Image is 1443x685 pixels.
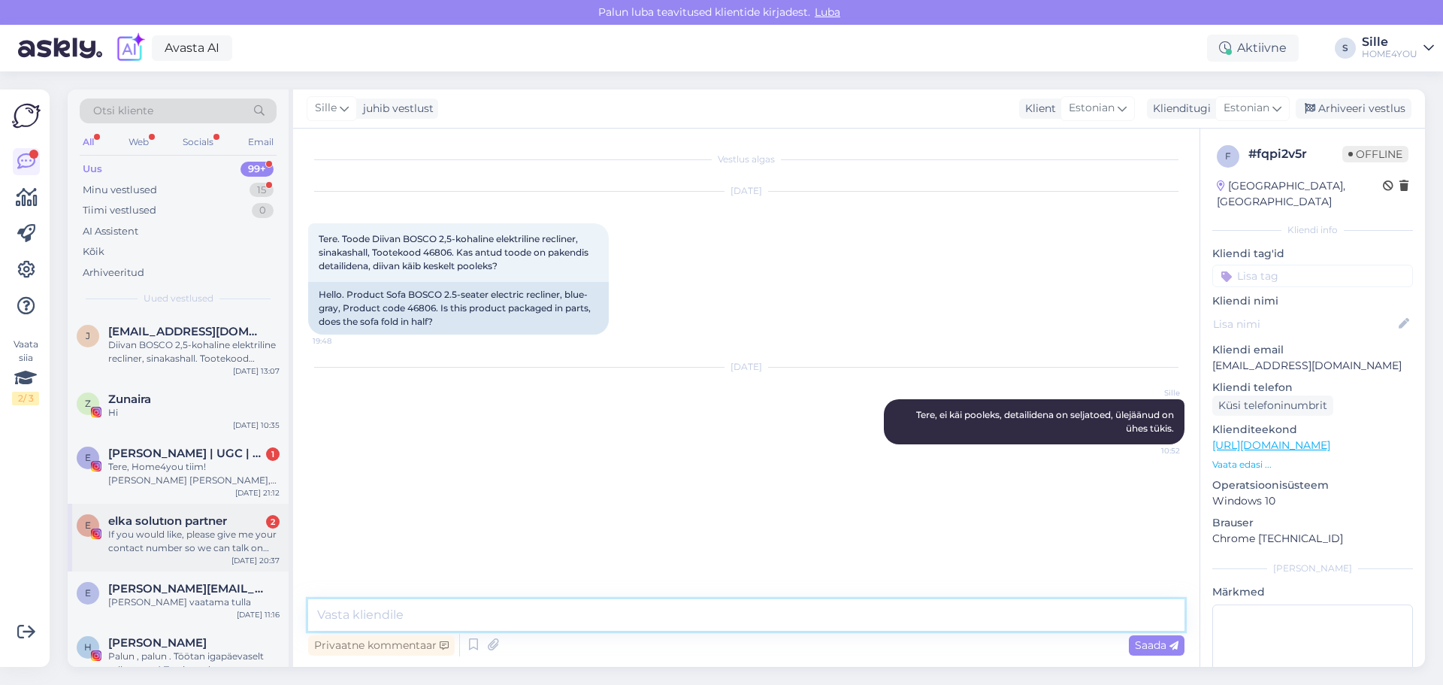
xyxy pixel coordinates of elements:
div: Aktiivne [1207,35,1299,62]
div: [DATE] 13:07 [233,365,280,377]
div: 2 / 3 [12,392,39,405]
div: Hello. Product Sofa BOSCO 2.5-seater electric recliner, blue-gray, Product code 46806. Is this pr... [308,282,609,335]
p: Kliendi email [1212,342,1413,358]
div: HOME4YOU [1362,48,1417,60]
span: Z [85,398,91,409]
div: [PERSON_NAME] vaatama tulla [108,596,280,609]
span: E [85,452,91,463]
span: Uued vestlused [144,292,213,305]
p: Operatsioonisüsteem [1212,477,1413,493]
div: AI Assistent [83,224,138,239]
span: e [85,520,91,531]
div: Vaata siia [12,338,39,405]
img: Askly Logo [12,102,41,130]
span: EMMA-LYS KIRSIPUU | UGC | FOTOGRAAF [108,447,265,460]
div: Kliendi info [1212,223,1413,237]
div: Uus [83,162,102,177]
div: S [1335,38,1356,59]
p: Kliendi telefon [1212,380,1413,396]
span: 10:52 [1124,445,1180,456]
p: Märkmed [1212,584,1413,600]
div: juhib vestlust [357,101,434,117]
div: Vestlus algas [308,153,1184,166]
div: Klienditugi [1147,101,1211,117]
div: Sille [1362,36,1417,48]
div: Web [126,132,152,152]
span: Tere, ei käi pooleks, detailidena on seljatoed, ülejäänud on ühes tükis. [916,409,1176,434]
span: H [84,641,92,653]
span: Offline [1342,146,1408,162]
span: Luba [810,5,845,19]
p: Vaata edasi ... [1212,458,1413,471]
div: [PERSON_NAME] [1212,562,1413,575]
img: explore-ai [114,32,146,64]
p: Chrome [TECHNICAL_ID] [1212,531,1413,547]
span: Estonian [1224,100,1269,117]
span: janiskaar@gmail.com [108,325,265,338]
a: [URL][DOMAIN_NAME] [1212,438,1330,452]
span: Zunaira [108,393,151,406]
div: [DATE] 20:37 [231,555,280,566]
div: [GEOGRAPHIC_DATA], [GEOGRAPHIC_DATA] [1217,178,1383,210]
span: 19:48 [313,335,369,347]
div: Minu vestlused [83,183,157,198]
p: Klienditeekond [1212,422,1413,438]
input: Lisa tag [1212,265,1413,287]
div: Email [245,132,277,152]
div: [DATE] 11:16 [237,609,280,620]
div: 99+ [240,162,274,177]
div: 15 [250,183,274,198]
a: Avasta AI [152,35,232,61]
span: Helina Sinimets [108,636,207,650]
span: evelina.zobina@gmail.com [108,582,265,596]
span: f [1225,150,1231,162]
div: 0 [252,203,274,218]
span: Sille [1124,387,1180,399]
span: j [86,330,90,341]
span: e [85,587,91,599]
div: Socials [180,132,216,152]
div: If you would like, please give me your contact number so we can talk on WhatsApp. [108,528,280,555]
div: [DATE] [308,360,1184,374]
div: Hi [108,406,280,420]
div: 1 [266,447,280,461]
div: Palun , palun . Töötan igapäevaselt selles sees :) Tervitused Lõunakeskusest :) [108,650,280,677]
div: [DATE] 10:35 [233,420,280,431]
div: [DATE] [308,184,1184,198]
div: Diivan BOSCO 2,5-kohaline elektriline recliner, sinakashall. Tootekood 46806. Kas antud toode tar... [108,338,280,365]
div: [DATE] 21:12 [235,487,280,499]
a: SilleHOME4YOU [1362,36,1434,60]
div: All [80,132,97,152]
div: 2 [266,515,280,529]
p: Brauser [1212,515,1413,531]
p: [EMAIL_ADDRESS][DOMAIN_NAME] [1212,358,1413,374]
p: Kliendi nimi [1212,293,1413,309]
div: # fqpi2v5r [1248,145,1342,163]
p: Windows 10 [1212,493,1413,509]
span: Otsi kliente [93,103,153,119]
span: elka solutıon partner [108,514,227,528]
div: Arhiveeri vestlus [1296,99,1411,119]
p: Kliendi tag'id [1212,246,1413,262]
span: Tere. Toode Diivan BOSCO 2,5-kohaline elektriline recliner, sinakashall, Tootekood 46806. Kas ant... [319,233,591,271]
div: Klient [1019,101,1056,117]
input: Lisa nimi [1213,316,1396,332]
span: Sille [315,100,337,117]
span: Estonian [1069,100,1115,117]
div: Tere, Home4you tiim! [PERSON_NAME] [PERSON_NAME], pereema, [PERSON_NAME] unistus oma majast ja ai... [108,460,280,487]
div: Tiimi vestlused [83,203,156,218]
div: Küsi telefoninumbrit [1212,396,1333,416]
div: Kõik [83,244,104,259]
div: Privaatne kommentaar [308,635,455,656]
span: Saada [1135,638,1178,652]
div: Arhiveeritud [83,265,144,280]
